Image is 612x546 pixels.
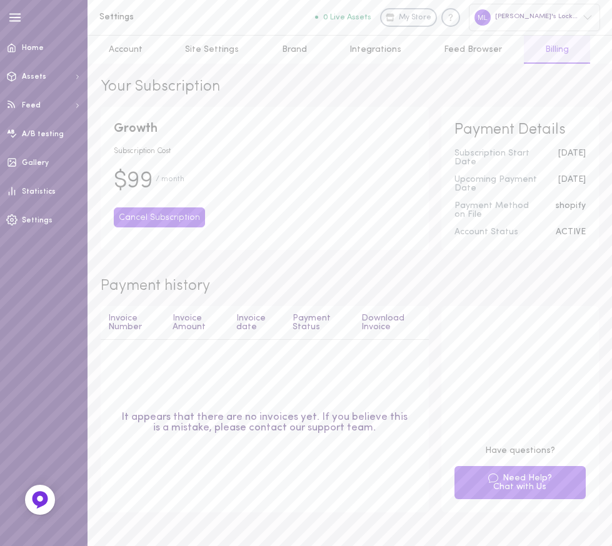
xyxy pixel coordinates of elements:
a: My Store [380,8,437,27]
img: Feedback Button [31,490,49,509]
a: Account [88,36,164,64]
th: Invoice date [229,306,285,340]
div: ACTIVE [546,228,595,237]
div: It appears that there are no invoices yet. If you believe this is a mistake, please contact our s... [119,412,410,434]
div: Payment Method on File [445,202,546,219]
button: Need Help? Chat with Us [454,466,586,499]
div: Upcoming Payment Date [445,176,549,193]
div: Knowledge center [441,8,460,27]
span: Settings [22,217,53,224]
th: Download Invoice [354,306,429,340]
span: Payment history [101,276,599,297]
span: A/B testing [22,131,64,138]
div: Subscription Start Date [445,149,549,167]
span: Your Subscription [101,77,599,98]
a: Brand [261,36,328,64]
span: $99 [114,165,153,198]
a: Integrations [328,36,423,64]
span: Feed [22,102,41,109]
span: Home [22,44,44,52]
th: Invoice Number [101,306,165,340]
span: My Store [399,12,431,24]
a: Site Settings [164,36,260,64]
span: Subscription Cost [114,146,416,157]
a: Billing [524,36,590,64]
th: Payment Status [285,306,354,340]
th: Invoice Amount [165,306,229,340]
button: 0 Live Assets [315,13,371,21]
span: Assets [22,73,46,81]
span: Have questions? [454,445,586,457]
div: [PERSON_NAME]'s Locker Running & Fitness [469,4,600,31]
span: / month [156,174,184,198]
span: Payment Details [454,120,586,141]
h1: Settings [99,12,306,22]
span: Gallery [22,159,49,167]
span: Statistics [22,188,56,196]
div: [DATE] [549,149,595,167]
a: 0 Live Assets [315,13,380,22]
a: Feed Browser [423,36,523,64]
span: Growth [114,120,416,137]
div: shopify [546,202,595,219]
div: Account Status [445,228,546,237]
div: [DATE] [549,176,595,193]
button: Cancel Subscription [114,207,205,228]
